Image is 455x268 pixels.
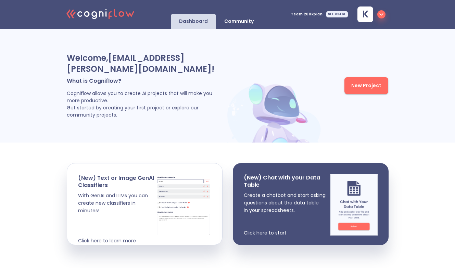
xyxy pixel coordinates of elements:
[344,77,388,94] button: New Project
[362,10,369,19] span: k
[67,90,225,119] p: Cogniflow allows you to create AI projects that will make you more productive. Get started by cre...
[291,13,323,16] span: Team 200k plan
[351,81,381,90] span: New Project
[78,174,156,189] p: (New) Text or Image GenAI Classifiers
[225,78,325,143] img: header robot
[244,174,330,189] p: (New) Chat with your Data Table
[326,11,348,17] div: SEE USAGE
[330,174,378,236] img: chat img
[224,18,254,25] p: Community
[78,192,156,244] p: With GenAI and LLMs you can create new classifiers in minutes! Click here to learn more
[67,53,225,75] p: Welcome, [EMAIL_ADDRESS][PERSON_NAME][DOMAIN_NAME] !
[352,4,388,24] button: k
[244,191,330,237] p: Create a chatbot and start asking questions about the data table in your spreadsheets. Click here...
[156,174,211,236] img: cards stack img
[67,77,225,84] p: What is Cogniflow?
[179,18,208,25] p: Dashboard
